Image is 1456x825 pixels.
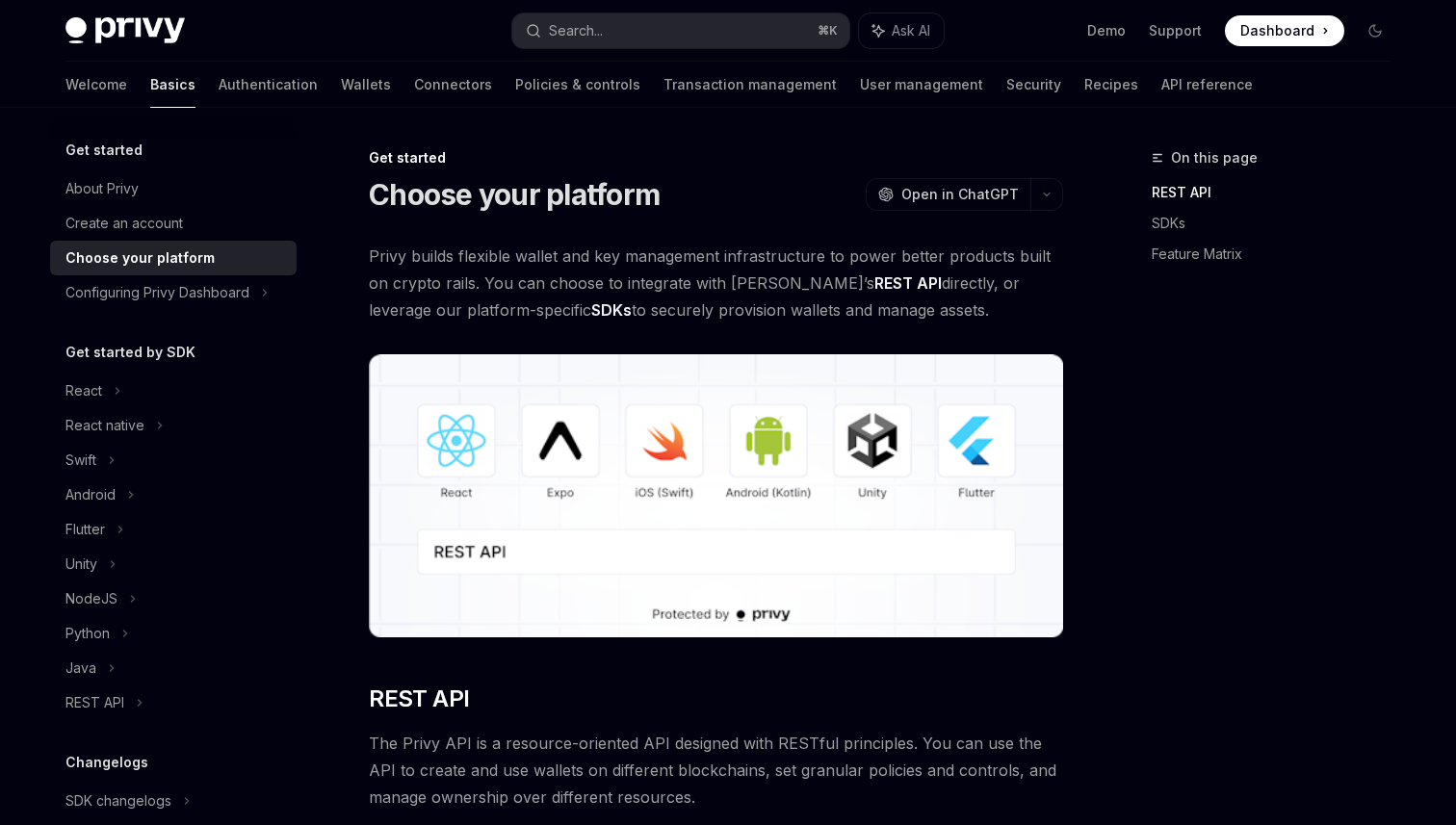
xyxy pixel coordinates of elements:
[512,13,849,48] button: Search...⌘K
[369,730,1063,811] span: The Privy API is a resource-oriented API designed with RESTful principles. You can use the API to...
[150,62,195,108] a: Basics
[50,206,297,241] a: Create an account
[369,148,1063,168] div: Get started
[369,243,1063,323] span: Privy builds flexible wallet and key management infrastructure to power better products built on ...
[50,171,297,206] a: About Privy
[369,177,660,212] h1: Choose your platform
[1149,21,1202,40] a: Support
[549,19,603,42] div: Search...
[65,17,185,44] img: dark logo
[65,553,97,576] div: Unity
[65,622,110,645] div: Python
[1225,15,1344,46] a: Dashboard
[50,241,297,275] a: Choose your platform
[663,62,837,108] a: Transaction management
[65,341,195,364] h5: Get started by SDK
[866,178,1030,211] button: Open in ChatGPT
[860,62,983,108] a: User management
[65,449,96,472] div: Swift
[65,414,144,437] div: React native
[1087,21,1126,40] a: Demo
[1006,62,1061,108] a: Security
[65,789,171,812] div: SDK changelogs
[369,354,1063,637] img: images/Platform2.png
[369,683,469,714] span: REST API
[65,483,116,506] div: Android
[1360,15,1391,46] button: Toggle dark mode
[1084,62,1138,108] a: Recipes
[515,62,640,108] a: Policies & controls
[65,518,105,541] div: Flutter
[901,185,1019,204] span: Open in ChatGPT
[65,587,117,610] div: NodeJS
[65,212,183,235] div: Create an account
[1240,21,1314,40] span: Dashboard
[65,657,96,680] div: Java
[1152,239,1406,270] a: Feature Matrix
[892,21,930,40] span: Ask AI
[1152,177,1406,208] a: REST API
[65,177,139,200] div: About Privy
[1152,208,1406,239] a: SDKs
[1171,146,1258,169] span: On this page
[591,300,632,320] strong: SDKs
[65,691,124,714] div: REST API
[818,23,838,39] span: ⌘ K
[859,13,944,48] button: Ask AI
[65,139,143,162] h5: Get started
[414,62,492,108] a: Connectors
[874,273,942,293] strong: REST API
[65,751,148,774] h5: Changelogs
[1161,62,1253,108] a: API reference
[65,62,127,108] a: Welcome
[65,379,102,402] div: React
[219,62,318,108] a: Authentication
[65,281,249,304] div: Configuring Privy Dashboard
[341,62,391,108] a: Wallets
[65,246,215,270] div: Choose your platform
